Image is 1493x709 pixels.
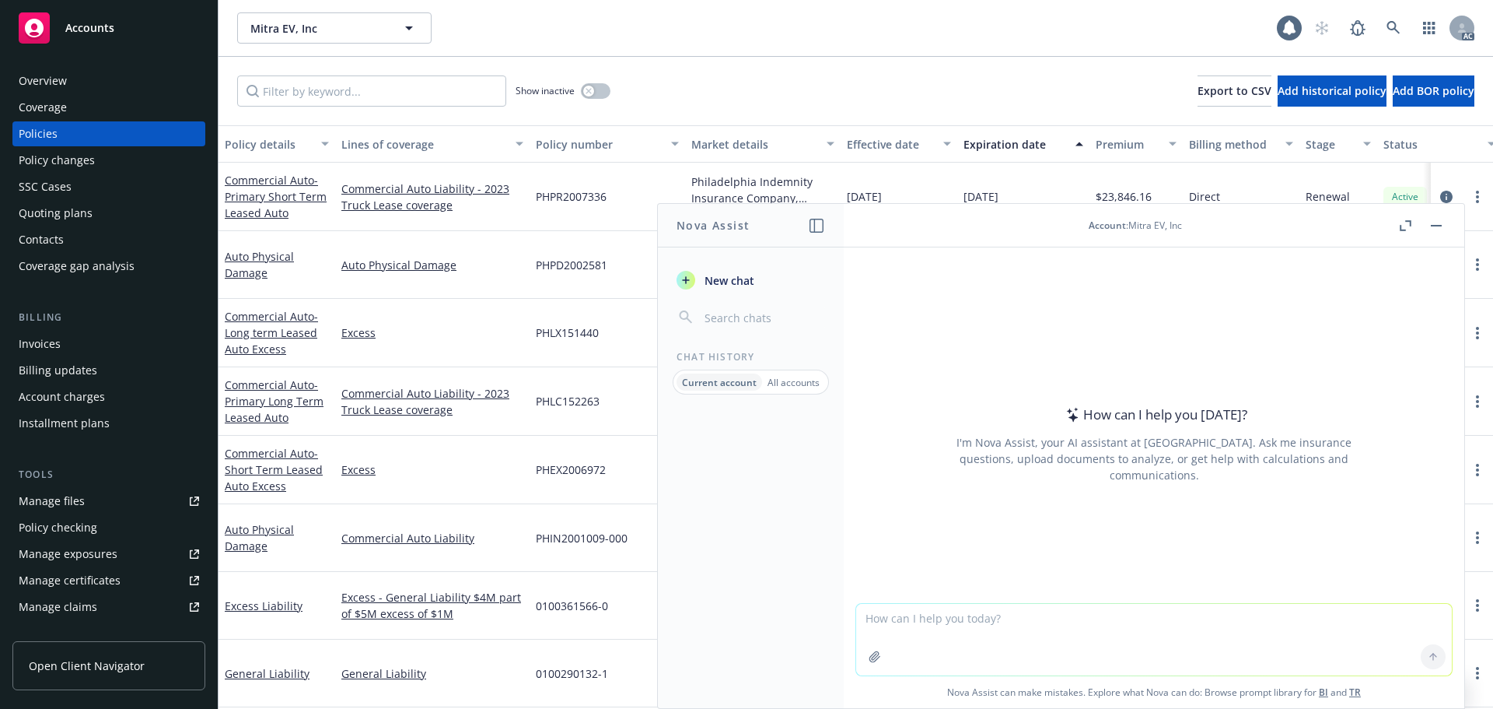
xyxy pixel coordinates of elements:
a: Accounts [12,6,205,50]
button: Expiration date [957,125,1089,163]
span: Renewal [1306,188,1350,205]
a: Policies [12,121,205,146]
a: Excess [341,325,523,341]
span: PHLC152263 [536,393,600,409]
button: Billing method [1183,125,1299,163]
p: All accounts [767,376,820,389]
a: Policy checking [12,515,205,540]
span: - Primary Short Term Leased Auto [225,173,327,220]
span: PHPR2007336 [536,188,607,205]
a: Excess [341,462,523,478]
a: TR [1349,686,1361,699]
span: Export to CSV [1198,83,1271,98]
span: PHIN2001009-000 [536,530,628,546]
div: Quoting plans [19,201,93,226]
span: Account [1089,219,1126,232]
a: General Liability [225,666,309,681]
button: Policy details [219,125,335,163]
span: 0100290132-1 [536,665,608,682]
button: Mitra EV, Inc [237,12,432,44]
div: Lines of coverage [341,136,506,153]
a: Manage files [12,489,205,514]
a: Quoting plans [12,201,205,226]
div: SSC Cases [19,174,72,199]
a: Commercial Auto Liability - 2023 Truck Lease coverage [341,181,523,213]
div: Chat History [658,350,844,363]
a: Commercial Auto [225,446,323,493]
a: Overview [12,68,205,93]
a: more [1468,596,1487,615]
a: Auto Physical Damage [341,257,523,273]
a: Auto Physical Damage [225,249,294,280]
button: Lines of coverage [335,125,530,163]
a: Search [1378,12,1409,44]
div: Manage BORs [19,621,92,646]
div: Installment plans [19,411,110,436]
div: Premium [1096,136,1159,153]
span: Open Client Navigator [29,658,145,674]
div: Billing [12,310,205,325]
div: Coverage [19,95,67,120]
span: 0100361566-0 [536,598,608,614]
a: Manage exposures [12,542,205,567]
span: - Short Term Leased Auto Excess [225,446,323,493]
div: Billing updates [19,358,97,383]
span: Show inactive [516,84,575,97]
a: circleInformation [1437,188,1456,206]
input: Search chats [701,307,825,328]
a: Commercial Auto [225,173,327,220]
div: Contacts [19,227,64,252]
a: General Liability [341,665,523,682]
div: Account charges [19,384,105,409]
div: Stage [1306,136,1354,153]
a: Billing updates [12,358,205,383]
div: How can I help you [DATE]? [1061,405,1247,425]
button: Premium [1089,125,1183,163]
span: [DATE] [963,188,998,205]
span: - Long term Leased Auto Excess [225,309,318,356]
span: New chat [701,272,754,289]
div: I'm Nova Assist, your AI assistant at [GEOGRAPHIC_DATA]. Ask me insurance questions, upload docum... [935,434,1372,483]
span: Direct [1189,188,1220,205]
a: more [1468,324,1487,342]
div: Policy number [536,136,662,153]
button: Add BOR policy [1393,75,1474,107]
div: Manage files [19,489,85,514]
span: PHLX151440 [536,325,599,341]
div: Manage claims [19,595,97,619]
a: more [1468,392,1487,411]
div: Policy changes [19,148,95,173]
span: Accounts [65,22,114,34]
button: Effective date [841,125,957,163]
a: SSC Cases [12,174,205,199]
a: Auto Physical Damage [225,522,294,553]
span: PHEX2006972 [536,462,606,478]
div: : Mitra EV, Inc [1089,219,1182,232]
a: more [1468,461,1487,479]
a: more [1468,664,1487,683]
a: Manage claims [12,595,205,619]
button: Export to CSV [1198,75,1271,107]
div: Coverage gap analysis [19,254,135,279]
button: Market details [685,125,841,163]
a: more [1468,188,1487,206]
a: Coverage gap analysis [12,254,205,279]
div: Invoices [19,332,61,356]
a: more [1468,528,1487,547]
button: New chat [670,266,831,294]
div: Policy checking [19,515,97,540]
div: Tools [12,467,205,483]
div: Overview [19,68,67,93]
span: PHPD2002581 [536,257,607,273]
a: Report a Bug [1342,12,1373,44]
span: Add historical policy [1278,83,1386,98]
a: Manage certificates [12,568,205,593]
button: Policy number [530,125,685,163]
a: Excess - General Liability $4M part of $5M excess of $1M [341,589,523,622]
button: Stage [1299,125,1377,163]
div: Billing method [1189,136,1276,153]
a: Installment plans [12,411,205,436]
span: $23,846.16 [1096,188,1152,205]
a: Commercial Auto [225,377,323,425]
